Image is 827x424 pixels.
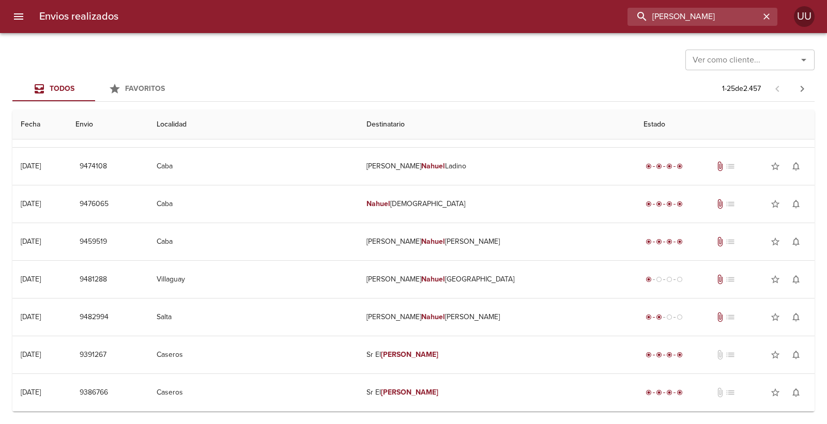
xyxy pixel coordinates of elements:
div: Generado [644,274,685,285]
span: star_border [770,350,780,360]
th: Fecha [12,110,67,139]
p: 1 - 25 de 2.457 [722,84,761,94]
span: radio_button_checked [646,239,652,245]
div: Tabs Envios [12,76,178,101]
td: Sr El [358,374,635,411]
span: star_border [770,312,780,322]
em: Nahuel [421,275,445,284]
span: radio_button_checked [656,201,662,207]
td: [DEMOGRAPHIC_DATA] [358,185,635,223]
span: Tiene documentos adjuntos [715,199,725,209]
span: radio_button_checked [656,314,662,320]
span: radio_button_checked [646,201,652,207]
span: 9476065 [80,198,109,211]
div: [DATE] [21,162,41,170]
button: 9481288 [75,270,111,289]
em: Nahuel [421,312,445,321]
span: radio_button_checked [666,163,672,169]
div: UU [794,6,815,27]
span: radio_button_checked [677,389,683,396]
span: radio_button_checked [646,389,652,396]
span: radio_button_checked [656,239,662,245]
em: Nahuel [421,237,445,246]
span: No tiene pedido asociado [725,274,736,285]
button: Agregar a favoritos [765,194,786,214]
div: Entregado [644,350,685,360]
span: No tiene pedido asociado [725,237,736,247]
td: Caba [148,148,358,185]
span: radio_button_unchecked [677,276,683,282]
button: menu [6,4,31,29]
span: notifications_none [791,387,801,398]
span: notifications_none [791,274,801,285]
span: radio_button_checked [666,389,672,396]
span: No tiene pedido asociado [725,387,736,398]
span: radio_button_checked [677,201,683,207]
span: 9482994 [80,311,109,324]
span: notifications_none [791,161,801,171]
td: Caba [148,223,358,260]
span: radio_button_unchecked [656,276,662,282]
span: Todos [50,84,74,93]
span: radio_button_unchecked [666,276,672,282]
span: radio_button_checked [666,201,672,207]
span: 9481288 [80,273,107,286]
span: Favoritos [125,84,165,93]
div: Entregado [644,237,685,247]
button: Activar notificaciones [786,344,806,365]
button: Activar notificaciones [786,156,806,177]
span: 9474108 [80,160,107,173]
td: Salta [148,299,358,336]
span: radio_button_checked [646,163,652,169]
span: radio_button_checked [677,352,683,358]
div: Entregado [644,387,685,398]
em: Nahuel [421,162,445,170]
span: star_border [770,161,780,171]
div: [DATE] [21,350,41,359]
span: radio_button_checked [656,352,662,358]
td: Caseros [148,336,358,373]
div: [DATE] [21,388,41,397]
button: Agregar a favoritos [765,344,786,365]
button: 9482994 [75,308,113,327]
span: radio_button_checked [646,276,652,282]
span: notifications_none [791,199,801,209]
em: [PERSON_NAME] [381,388,438,397]
span: Tiene documentos adjuntos [715,161,725,171]
span: Pagina anterior [765,83,790,93]
td: Caba [148,185,358,223]
span: 9391267 [80,349,106,362]
button: 9474108 [75,157,111,176]
span: No tiene pedido asociado [725,199,736,209]
button: Agregar a favoritos [765,382,786,403]
button: Agregar a favoritos [765,156,786,177]
span: star_border [770,387,780,398]
span: No tiene pedido asociado [725,350,736,360]
span: notifications_none [791,312,801,322]
span: No tiene pedido asociado [725,161,736,171]
span: 9386766 [80,386,108,399]
span: No tiene documentos adjuntos [715,350,725,360]
span: radio_button_unchecked [677,314,683,320]
td: [PERSON_NAME] Ladino [358,148,635,185]
button: Agregar a favoritos [765,231,786,252]
span: radio_button_checked [677,239,683,245]
button: Activar notificaciones [786,269,806,290]
span: radio_button_checked [656,163,662,169]
td: Villaguay [148,261,358,298]
span: radio_button_checked [666,352,672,358]
button: Activar notificaciones [786,231,806,252]
td: Caseros [148,374,358,411]
h6: Envios realizados [39,8,118,25]
span: notifications_none [791,237,801,247]
span: radio_button_checked [666,239,672,245]
span: 9459519 [80,235,107,248]
td: [PERSON_NAME] [GEOGRAPHIC_DATA] [358,261,635,298]
span: Tiene documentos adjuntos [715,312,725,322]
td: Sr El [358,336,635,373]
div: [DATE] [21,199,41,208]
div: Abrir información de usuario [794,6,815,27]
button: 9386766 [75,383,112,402]
span: No tiene documentos adjuntos [715,387,725,398]
th: Localidad [148,110,358,139]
